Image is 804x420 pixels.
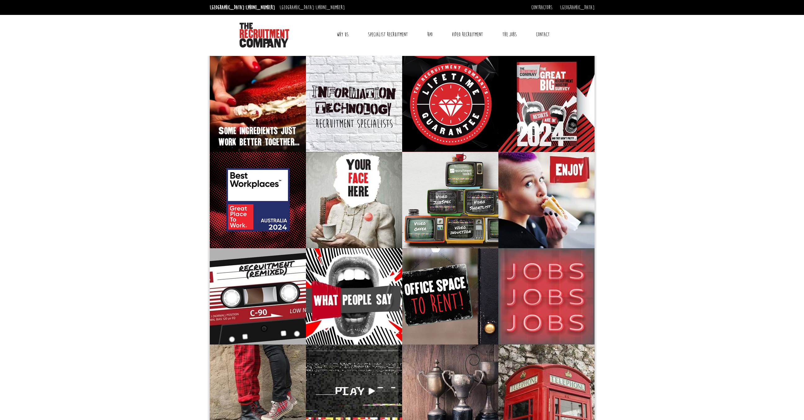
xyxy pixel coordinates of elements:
[208,2,276,12] li: [GEOGRAPHIC_DATA]:
[240,23,289,48] img: The Recruitment Company
[316,4,345,11] a: [PHONE_NUMBER]
[531,4,552,11] a: Contractors
[278,2,346,12] li: [GEOGRAPHIC_DATA]:
[423,27,437,42] a: RPO
[531,27,554,42] a: Contact
[332,27,353,42] a: Why Us
[560,4,595,11] a: [GEOGRAPHIC_DATA]
[363,27,412,42] a: Specialist Recruitment
[447,27,487,42] a: Video Recruitment
[498,27,521,42] a: The Jobs
[246,4,275,11] a: [PHONE_NUMBER]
